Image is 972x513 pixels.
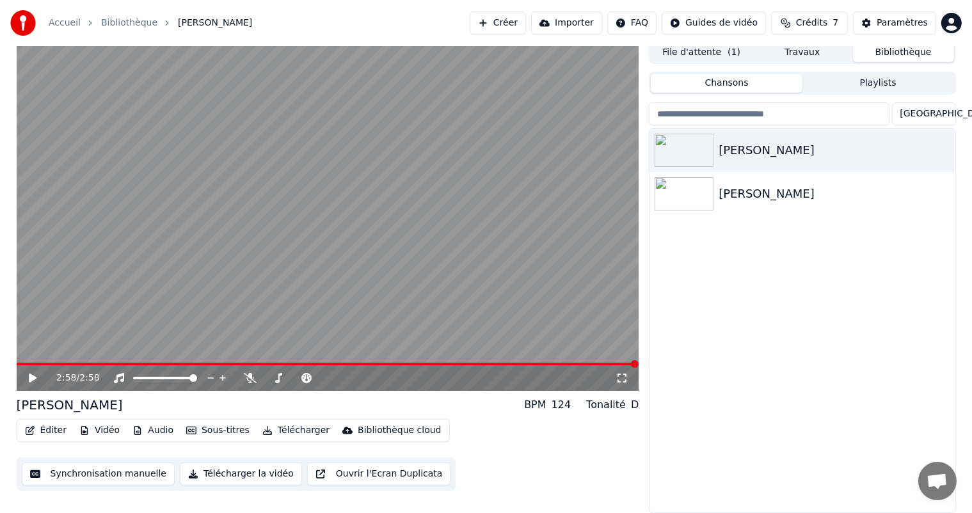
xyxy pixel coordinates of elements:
[771,12,848,35] button: Crédits7
[752,43,853,62] button: Travaux
[802,74,954,93] button: Playlists
[651,74,802,93] button: Chansons
[10,10,36,36] img: youka
[49,17,81,29] a: Accueil
[56,372,76,384] span: 2:58
[796,17,827,29] span: Crédits
[358,424,441,437] div: Bibliothèque cloud
[79,372,99,384] span: 2:58
[853,43,954,62] button: Bibliothèque
[631,397,639,413] div: D
[651,43,752,62] button: File d'attente
[531,12,602,35] button: Importer
[127,422,179,439] button: Audio
[178,17,252,29] span: [PERSON_NAME]
[180,462,302,485] button: Télécharger la vidéo
[719,185,950,203] div: [PERSON_NAME]
[719,141,950,159] div: [PERSON_NAME]
[56,372,87,384] div: /
[607,12,657,35] button: FAQ
[877,17,928,29] div: Paramètres
[307,462,451,485] button: Ouvrir l'Ecran Duplicata
[728,46,740,59] span: ( 1 )
[22,462,175,485] button: Synchronisation manuelle
[918,462,957,500] div: Ouvrir le chat
[181,422,255,439] button: Sous-titres
[257,422,335,439] button: Télécharger
[17,396,123,414] div: [PERSON_NAME]
[833,17,838,29] span: 7
[49,17,252,29] nav: breadcrumb
[101,17,157,29] a: Bibliothèque
[74,422,125,439] button: Vidéo
[524,397,546,413] div: BPM
[470,12,526,35] button: Créer
[662,12,766,35] button: Guides de vidéo
[20,422,72,439] button: Éditer
[853,12,936,35] button: Paramètres
[586,397,626,413] div: Tonalité
[552,397,571,413] div: 124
